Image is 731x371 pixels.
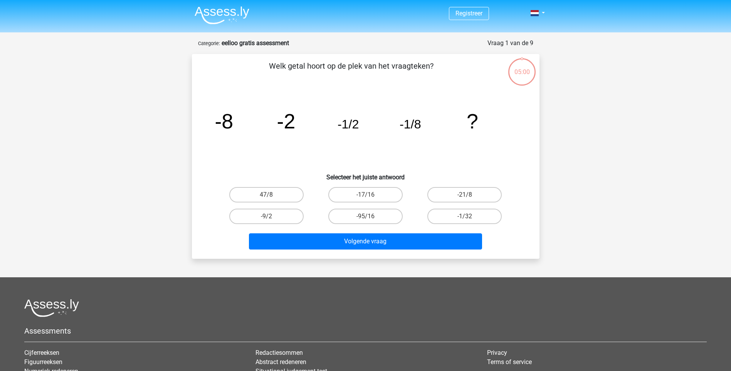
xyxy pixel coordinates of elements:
label: 47/8 [229,187,304,202]
strong: eelloo gratis assessment [222,39,289,47]
div: Vraag 1 van de 9 [487,39,533,48]
a: Figuurreeksen [24,358,62,366]
tspan: -1/2 [337,117,359,131]
a: Privacy [487,349,507,356]
tspan: -1/8 [400,117,421,131]
a: Terms of service [487,358,532,366]
p: Welk getal hoort op de plek van het vraagteken? [204,60,498,83]
a: Abstract redeneren [255,358,306,366]
img: Assessly logo [24,299,79,317]
label: -9/2 [229,209,304,224]
h6: Selecteer het juiste antwoord [204,167,527,181]
label: -21/8 [427,187,502,202]
tspan: -8 [215,110,233,133]
img: Assessly [195,6,249,24]
tspan: -2 [277,110,295,133]
label: -95/16 [328,209,403,224]
tspan: ? [467,110,478,133]
button: Volgende vraag [249,233,482,250]
a: Cijferreeksen [24,349,59,356]
div: 05:00 [507,57,536,77]
small: Categorie: [198,40,220,46]
a: Redactiesommen [255,349,303,356]
label: -17/16 [328,187,403,202]
h5: Assessments [24,326,707,336]
label: -1/32 [427,209,502,224]
a: Registreer [455,10,482,17]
